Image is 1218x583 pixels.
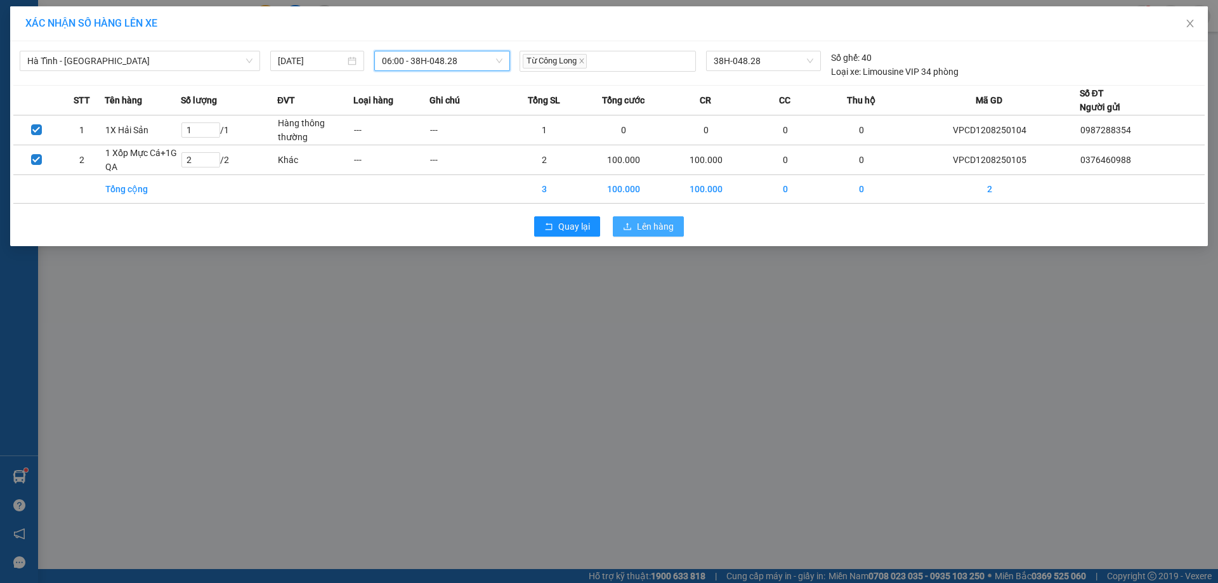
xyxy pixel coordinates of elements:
div: Số ĐT Người gửi [1080,86,1120,114]
td: VPCD1208250104 [900,115,1080,145]
td: 0 [823,145,900,175]
span: Loại xe: [831,65,861,79]
div: Limousine VIP 34 phòng [831,65,959,79]
span: CR [700,93,711,107]
td: 3 [506,175,582,204]
span: close [1185,18,1195,29]
td: --- [429,145,506,175]
span: ĐVT [277,93,295,107]
td: / 1 [181,115,277,145]
td: Tổng cộng [105,175,181,204]
span: Hà Tĩnh - Hà Nội [27,51,252,70]
td: 0 [823,115,900,145]
td: 0 [747,115,823,145]
td: 0 [582,115,665,145]
td: --- [429,115,506,145]
td: 100.000 [665,145,747,175]
span: Thu hộ [847,93,875,107]
td: 1 [59,115,105,145]
button: uploadLên hàng [613,216,684,237]
td: --- [353,115,429,145]
td: 2 [59,145,105,175]
td: 100.000 [582,175,665,204]
button: Close [1172,6,1208,42]
td: 100.000 [665,175,747,204]
span: 38H-048.28 [714,51,813,70]
td: 1 [506,115,582,145]
td: / 2 [181,145,277,175]
span: 0987288354 [1080,125,1131,135]
td: --- [353,145,429,175]
button: rollbackQuay lại [534,216,600,237]
span: Loại hàng [353,93,393,107]
td: 100.000 [582,145,665,175]
span: 06:00 - 38H-048.28 [382,51,502,70]
td: Hàng thông thường [277,115,353,145]
input: 12/08/2025 [278,54,345,68]
td: 0 [823,175,900,204]
td: 1 Xốp Mực Cá+1G QA [105,145,181,175]
span: Số ghế: [831,51,860,65]
span: Tên hàng [105,93,142,107]
div: 40 [831,51,872,65]
td: 0 [747,175,823,204]
span: XÁC NHẬN SỐ HÀNG LÊN XE [25,17,157,29]
span: rollback [544,222,553,232]
span: close [579,58,585,64]
span: Mã GD [976,93,1002,107]
span: STT [74,93,90,107]
span: Lên hàng [637,219,674,233]
td: Khác [277,145,353,175]
td: 1X Hải Sản [105,115,181,145]
td: VPCD1208250105 [900,145,1080,175]
span: upload [623,222,632,232]
span: Tổng SL [528,93,560,107]
td: 2 [506,145,582,175]
span: Ghi chú [429,93,460,107]
span: 0376460988 [1080,155,1131,165]
td: 0 [747,145,823,175]
td: 2 [900,175,1080,204]
span: Số lượng [181,93,217,107]
span: Quay lại [558,219,590,233]
td: 0 [665,115,747,145]
span: Từ Công Long [523,54,587,69]
span: CC [779,93,790,107]
span: Tổng cước [602,93,645,107]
